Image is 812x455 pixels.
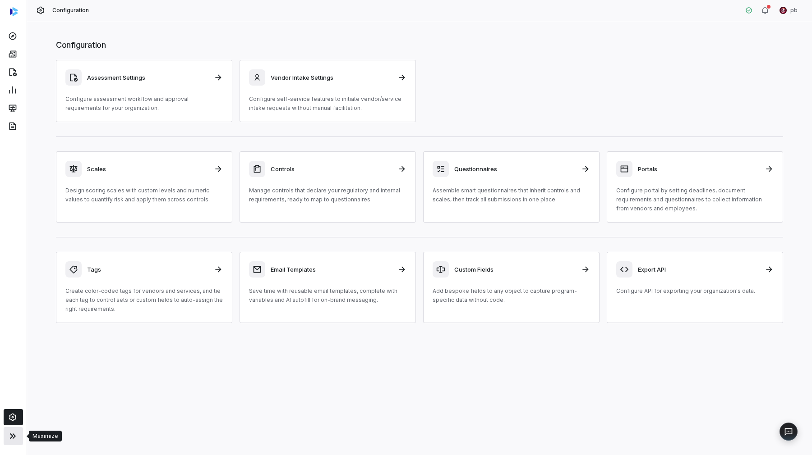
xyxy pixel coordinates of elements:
[454,265,576,273] h3: Custom Fields
[616,287,774,296] p: Configure API for exporting your organization's data.
[433,186,590,204] p: Assemble smart questionnaires that inherit controls and scales, then track all submissions in one...
[249,186,406,204] p: Manage controls that declare your regulatory and internal requirements, ready to map to questionn...
[65,287,223,314] p: Create color-coded tags for vendors and services, and tie each tag to control sets or custom fiel...
[52,7,89,14] span: Configuration
[774,4,803,17] button: pb undefined avatarpb
[249,287,406,305] p: Save time with reusable email templates, complete with variables and AI autofill for on-brand mes...
[638,265,759,273] h3: Export API
[423,151,600,223] a: QuestionnairesAssemble smart questionnaires that inherit controls and scales, then track all subm...
[32,432,58,440] div: Maximize
[56,151,232,223] a: ScalesDesign scoring scales with custom levels and numeric values to quantify risk and apply them...
[607,252,783,323] a: Export APIConfigure API for exporting your organization's data.
[240,151,416,223] a: ControlsManage controls that declare your regulatory and internal requirements, ready to map to q...
[87,265,208,273] h3: Tags
[454,165,576,173] h3: Questionnaires
[249,95,406,113] p: Configure self-service features to initiate vendor/service intake requests without manual facilit...
[87,165,208,173] h3: Scales
[10,7,18,16] img: Coverbase logo
[240,252,416,323] a: Email TemplatesSave time with reusable email templates, complete with variables and AI autofill f...
[271,73,392,82] h3: Vendor Intake Settings
[433,287,590,305] p: Add bespoke fields to any object to capture program-specific data without code.
[56,252,232,323] a: TagsCreate color-coded tags for vendors and services, and tie each tag to control sets or custom ...
[780,7,787,14] img: pb undefined avatar
[87,73,208,82] h3: Assessment Settings
[240,60,416,122] a: Vendor Intake SettingsConfigure self-service features to initiate vendor/service intake requests ...
[271,165,392,173] h3: Controls
[607,151,783,223] a: PortalsConfigure portal by setting deadlines, document requirements and questionnaires to collect...
[423,252,600,323] a: Custom FieldsAdd bespoke fields to any object to capture program-specific data without code.
[56,60,232,122] a: Assessment SettingsConfigure assessment workflow and approval requirements for your organization.
[638,165,759,173] h3: Portals
[616,186,774,213] p: Configure portal by setting deadlines, document requirements and questionnaires to collect inform...
[65,186,223,204] p: Design scoring scales with custom levels and numeric values to quantify risk and apply them acros...
[271,265,392,273] h3: Email Templates
[65,95,223,113] p: Configure assessment workflow and approval requirements for your organization.
[56,39,783,51] h1: Configuration
[790,7,798,14] span: pb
